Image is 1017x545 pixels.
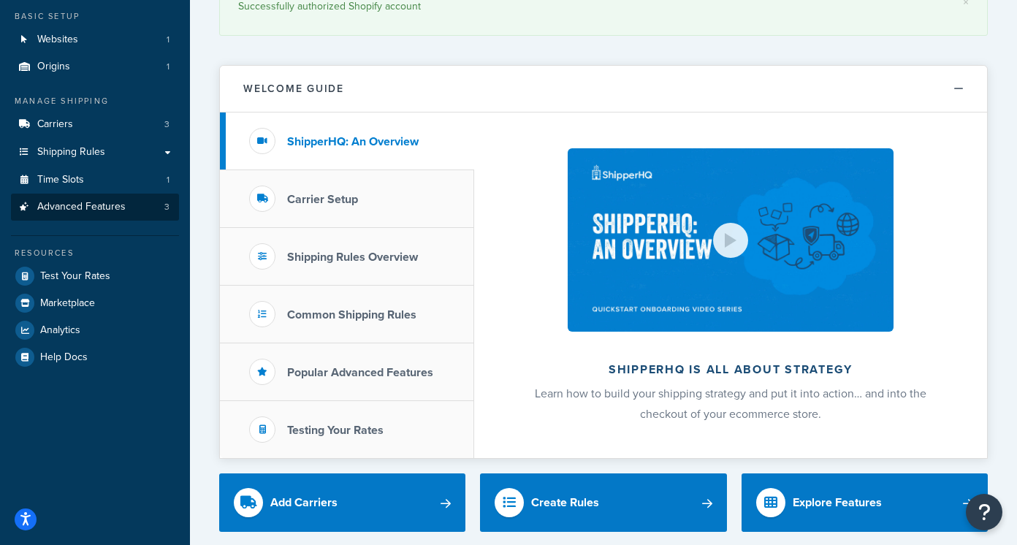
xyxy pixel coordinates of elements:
[793,492,882,513] div: Explore Features
[164,201,169,213] span: 3
[243,83,344,94] h2: Welcome Guide
[167,174,169,186] span: 1
[568,148,894,332] img: ShipperHQ is all about strategy
[164,118,169,131] span: 3
[966,494,1002,530] button: Open Resource Center
[11,167,179,194] a: Time Slots1
[11,26,179,53] a: Websites1
[37,118,73,131] span: Carriers
[287,193,358,206] h3: Carrier Setup
[219,473,465,532] a: Add Carriers
[11,344,179,370] a: Help Docs
[531,492,599,513] div: Create Rules
[11,10,179,23] div: Basic Setup
[11,194,179,221] li: Advanced Features
[11,263,179,289] a: Test Your Rates
[37,201,126,213] span: Advanced Features
[40,324,80,337] span: Analytics
[287,308,416,321] h3: Common Shipping Rules
[11,111,179,138] a: Carriers3
[37,146,105,159] span: Shipping Rules
[40,351,88,364] span: Help Docs
[11,317,179,343] a: Analytics
[742,473,988,532] a: Explore Features
[40,270,110,283] span: Test Your Rates
[11,290,179,316] a: Marketplace
[37,34,78,46] span: Websites
[220,66,987,113] button: Welcome Guide
[11,139,179,166] a: Shipping Rules
[287,366,433,379] h3: Popular Advanced Features
[11,53,179,80] li: Origins
[11,26,179,53] li: Websites
[167,61,169,73] span: 1
[513,363,948,376] h2: ShipperHQ is all about strategy
[287,251,418,264] h3: Shipping Rules Overview
[270,492,338,513] div: Add Carriers
[40,297,95,310] span: Marketplace
[287,135,419,148] h3: ShipperHQ: An Overview
[11,95,179,107] div: Manage Shipping
[167,34,169,46] span: 1
[11,167,179,194] li: Time Slots
[287,424,384,437] h3: Testing Your Rates
[11,194,179,221] a: Advanced Features3
[11,53,179,80] a: Origins1
[37,61,70,73] span: Origins
[480,473,726,532] a: Create Rules
[535,385,926,422] span: Learn how to build your shipping strategy and put it into action… and into the checkout of your e...
[11,111,179,138] li: Carriers
[37,174,84,186] span: Time Slots
[11,247,179,259] div: Resources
